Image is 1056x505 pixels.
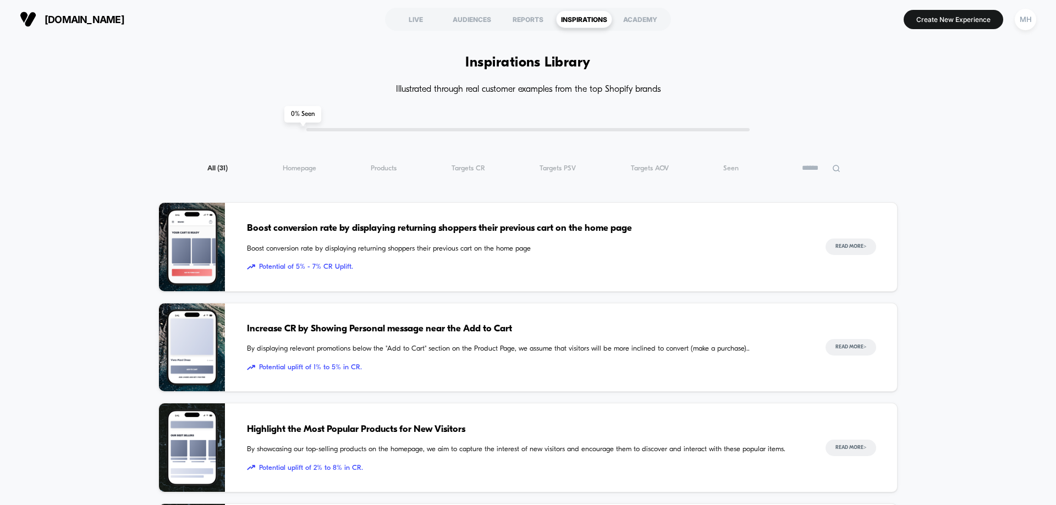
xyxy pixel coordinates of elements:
span: 0 % Seen [284,106,321,123]
span: By displaying relevant promotions below the "Add to Cart" section on the Product Page, we assume ... [247,343,804,354]
span: By showcasing our top-selling products on the homepage, we aim to capture the interest of new vis... [247,444,804,455]
button: [DOMAIN_NAME] [16,10,128,28]
span: Potential uplift of 2% to 8% in CR. [247,463,804,474]
h1: Inspirations Library [465,55,591,71]
span: Targets AOV [631,164,669,173]
span: Potential of 5% - 7% CR Uplift. [247,262,804,273]
button: Read More> [826,440,876,456]
div: INSPIRATIONS [556,10,612,28]
img: By showcasing our top-selling products on the homepage, we aim to capture the interest of new vis... [159,403,225,492]
span: Targets CR [452,164,485,173]
span: Homepage [283,164,316,173]
span: Potential uplift of 1% to 5% in CR. [247,362,804,373]
div: LIVE [388,10,444,28]
span: All [207,164,228,173]
span: Products [371,164,397,173]
span: Highlight the Most Popular Products for New Visitors [247,423,804,437]
span: [DOMAIN_NAME] [45,14,124,25]
span: Boost conversion rate by displaying returning shoppers their previous cart on the home page [247,243,804,254]
div: ACADEMY [612,10,668,28]
div: MH [1015,9,1036,30]
span: Seen [723,164,739,173]
span: ( 31 ) [217,165,228,172]
img: By displaying relevant promotions below the "Add to Cart" section on the Product Page, we assume ... [159,303,225,392]
button: Read More> [826,238,876,255]
button: MH [1011,8,1039,31]
span: Boost conversion rate by displaying returning shoppers their previous cart on the home page [247,221,804,236]
img: Visually logo [20,11,36,27]
div: AUDIENCES [444,10,500,28]
div: REPORTS [500,10,556,28]
span: Increase CR by Showing Personal message near the Add to Cart [247,322,804,336]
button: Read More> [826,339,876,356]
button: Create New Experience [904,10,1003,29]
span: Targets PSV [540,164,576,173]
h4: Illustrated through real customer examples from the top Shopify brands [158,85,898,95]
img: Boost conversion rate by displaying returning shoppers their previous cart on the home page [159,203,225,291]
